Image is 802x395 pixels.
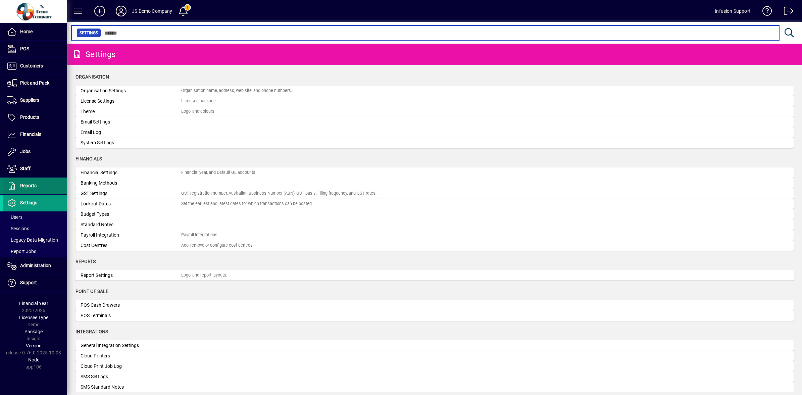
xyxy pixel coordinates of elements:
[20,200,37,205] span: Settings
[76,382,794,392] a: SMS Standard Notes
[181,169,256,176] div: Financial year, and Default GL accounts.
[181,201,313,207] div: Set the earliest and latest dates for which transactions can be posted.
[81,118,181,126] div: Email Settings
[28,357,39,362] span: Node
[20,280,37,285] span: Support
[76,156,102,161] span: Financials
[81,272,181,279] div: Report Settings
[76,219,794,230] a: Standard Notes
[76,96,794,106] a: License SettingsLicensee package.
[20,263,51,268] span: Administration
[76,127,794,138] a: Email Log
[76,259,96,264] span: Reports
[81,312,181,319] div: POS Terminals
[76,188,794,199] a: GST SettingsGST registration number, Australian Business Number (ABN), GST basis, Filing frequenc...
[76,289,108,294] span: Point of Sale
[132,6,172,16] div: JS Demo Company
[89,5,110,17] button: Add
[76,167,794,178] a: Financial SettingsFinancial year, and Default GL accounts.
[76,138,794,148] a: System Settings
[7,214,22,220] span: Users
[181,190,377,197] div: GST registration number, Australian Business Number (ABN), GST basis, Filing frequency, and GST r...
[81,169,181,176] div: Financial Settings
[76,351,794,361] a: Cloud Printers
[3,211,67,223] a: Users
[76,74,109,80] span: Organisation
[7,237,58,243] span: Legacy Data Migration
[3,160,67,177] a: Staff
[76,329,108,334] span: Integrations
[76,361,794,372] a: Cloud Print Job Log
[81,373,181,380] div: SMS Settings
[76,178,794,188] a: Banking Methods
[76,372,794,382] a: SMS Settings
[72,49,115,60] div: Settings
[81,221,181,228] div: Standard Notes
[76,209,794,219] a: Budget Types
[81,384,181,391] div: SMS Standard Notes
[81,139,181,146] div: System Settings
[76,340,794,351] a: General Integration Settings
[110,5,132,17] button: Profile
[20,114,39,120] span: Products
[81,211,181,218] div: Budget Types
[181,232,217,238] div: Payroll Integrations
[3,223,67,234] a: Sessions
[3,234,67,246] a: Legacy Data Migration
[81,98,181,105] div: License Settings
[76,230,794,240] a: Payroll IntegrationPayroll Integrations
[7,249,36,254] span: Report Jobs
[181,272,227,279] div: Logo, and report layouts.
[20,97,39,103] span: Suppliers
[20,46,29,51] span: POS
[81,180,181,187] div: Banking Methods
[20,132,41,137] span: Financials
[81,87,181,94] div: Organisation Settings
[3,41,67,57] a: POS
[3,246,67,257] a: Report Jobs
[81,242,181,249] div: Cost Centres
[779,1,794,23] a: Logout
[81,352,181,359] div: Cloud Printers
[20,29,33,34] span: Home
[757,1,772,23] a: Knowledge Base
[24,329,43,334] span: Package
[3,126,67,143] a: Financials
[3,75,67,92] a: Pick and Pack
[181,98,217,104] div: Licensee package.
[81,363,181,370] div: Cloud Print Job Log
[81,200,181,207] div: Lockout Dates
[76,300,794,310] a: POS Cash Drawers
[76,270,794,281] a: Report SettingsLogo, and report layouts.
[3,92,67,109] a: Suppliers
[20,80,49,86] span: Pick and Pack
[19,315,48,320] span: Licensee Type
[81,302,181,309] div: POS Cash Drawers
[81,108,181,115] div: Theme
[19,301,48,306] span: Financial Year
[3,23,67,40] a: Home
[81,342,181,349] div: General Integration Settings
[20,149,31,154] span: Jobs
[81,190,181,197] div: GST Settings
[80,30,98,36] span: Settings
[76,117,794,127] a: Email Settings
[3,143,67,160] a: Jobs
[7,226,29,231] span: Sessions
[20,183,37,188] span: Reports
[181,242,253,249] div: Add, remove or configure cost centres
[76,199,794,209] a: Lockout DatesSet the earliest and latest dates for which transactions can be posted.
[81,129,181,136] div: Email Log
[3,58,67,75] a: Customers
[76,310,794,321] a: POS Terminals
[76,86,794,96] a: Organisation SettingsOrganisation name, address, web site, and phone numbers.
[181,88,292,94] div: Organisation name, address, web site, and phone numbers.
[715,6,751,16] div: Infusion Support
[3,257,67,274] a: Administration
[76,240,794,251] a: Cost CentresAdd, remove or configure cost centres
[20,63,43,68] span: Customers
[3,178,67,194] a: Reports
[76,106,794,117] a: ThemeLogo, and colours.
[20,166,31,171] span: Staff
[3,109,67,126] a: Products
